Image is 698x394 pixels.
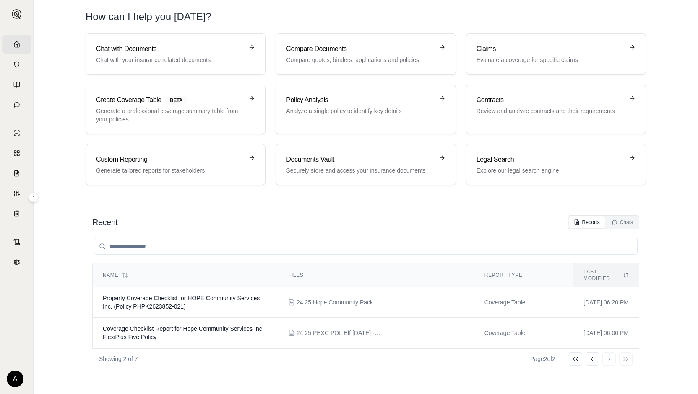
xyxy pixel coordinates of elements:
h3: Documents Vault [286,155,433,165]
span: 24 25 Hope Community Packge PHLY Policy_PHPK2623852-021.pdf [297,298,380,306]
h3: Contracts [477,95,624,105]
div: Chats [612,219,633,226]
h3: Compare Documents [286,44,433,54]
span: 24 25 PEXC POL Eff 10.10.24 - Hope Community Policy No. PHSD1831837-020.pdf [297,329,380,337]
a: Contract Analysis [2,233,31,251]
a: Chat with DocumentsChat with your insurance related documents [86,33,266,75]
a: Compare DocumentsCompare quotes, binders, applications and policies [276,33,456,75]
span: Property Coverage Checklist for HOPE Community Services Inc. (Policy PHPK2623852-021) [103,295,260,310]
h2: Recent [92,216,117,228]
a: Claim Coverage [2,164,31,183]
a: Coverage Table [2,204,31,223]
a: Documents Vault [2,55,31,74]
button: Expand sidebar [29,192,39,202]
img: Expand sidebar [12,9,22,19]
a: ContractsReview and analyze contracts and their requirements [466,85,646,134]
p: Chat with your insurance related documents [96,56,243,64]
a: Documents VaultSecurely store and access your insurance documents [276,144,456,185]
h3: Create Coverage Table [96,95,243,105]
a: Prompt Library [2,75,31,94]
button: Reports [569,216,605,228]
p: Evaluate a coverage for specific claims [477,56,624,64]
a: Home [2,35,31,54]
h3: Policy Analysis [286,95,433,105]
a: Policy Comparisons [2,144,31,162]
h3: Legal Search [477,155,624,165]
div: Page 2 of 2 [530,355,555,363]
p: Securely store and access your insurance documents [286,166,433,175]
button: Expand sidebar [8,6,25,23]
div: Last modified [583,268,629,282]
a: Single Policy [2,124,31,142]
th: Report Type [474,263,573,287]
span: BETA [165,96,188,105]
span: Coverage Checklist Report for Hope Community Services Inc. FlexiPlus Five Policy [103,325,264,340]
a: Custom ReportingGenerate tailored reports for stakeholders [86,144,266,185]
a: ClaimsEvaluate a coverage for specific claims [466,33,646,75]
p: Generate a professional coverage summary table from your policies. [96,107,243,124]
td: Coverage Table [474,318,573,348]
p: Analyze a single policy to identify key details [286,107,433,115]
a: Legal SearchExplore our legal search engine [466,144,646,185]
p: Showing 2 of 7 [99,355,138,363]
h3: Custom Reporting [96,155,243,165]
td: [DATE] 06:00 PM [573,318,639,348]
a: Legal Search Engine [2,253,31,271]
p: Explore our legal search engine [477,166,624,175]
a: Create Coverage TableBETAGenerate a professional coverage summary table from your policies. [86,85,266,134]
p: Generate tailored reports for stakeholders [96,166,243,175]
div: Reports [574,219,600,226]
td: [DATE] 06:20 PM [573,287,639,318]
a: Chat [2,95,31,114]
p: Compare quotes, binders, applications and policies [286,56,433,64]
th: Files [278,263,474,287]
td: Coverage Table [474,287,573,318]
h3: Chat with Documents [96,44,243,54]
div: A [7,371,23,387]
a: Custom Report [2,184,31,203]
button: Chats [607,216,638,228]
div: Name [103,272,268,278]
h3: Claims [477,44,624,54]
p: Review and analyze contracts and their requirements [477,107,624,115]
h1: How can I help you [DATE]? [86,10,211,23]
a: Policy AnalysisAnalyze a single policy to identify key details [276,85,456,134]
